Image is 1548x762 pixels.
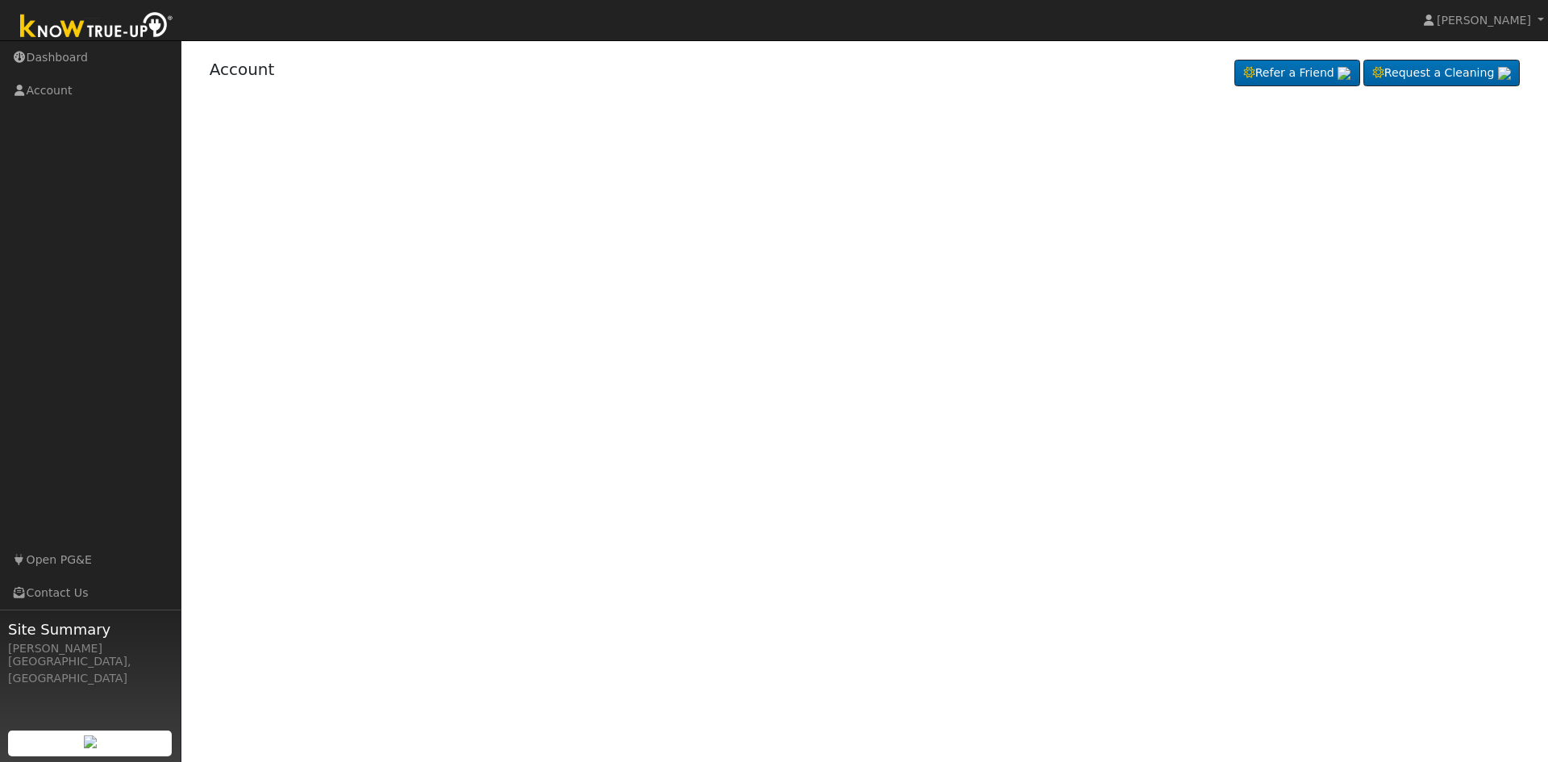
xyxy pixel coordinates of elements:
a: Refer a Friend [1234,60,1360,87]
div: [PERSON_NAME] [8,640,173,657]
img: retrieve [1338,67,1350,80]
span: [PERSON_NAME] [1437,14,1531,27]
img: Know True-Up [12,9,181,45]
a: Request a Cleaning [1363,60,1520,87]
div: [GEOGRAPHIC_DATA], [GEOGRAPHIC_DATA] [8,653,173,687]
a: Account [210,60,275,79]
img: retrieve [84,735,97,748]
span: Site Summary [8,618,173,640]
img: retrieve [1498,67,1511,80]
